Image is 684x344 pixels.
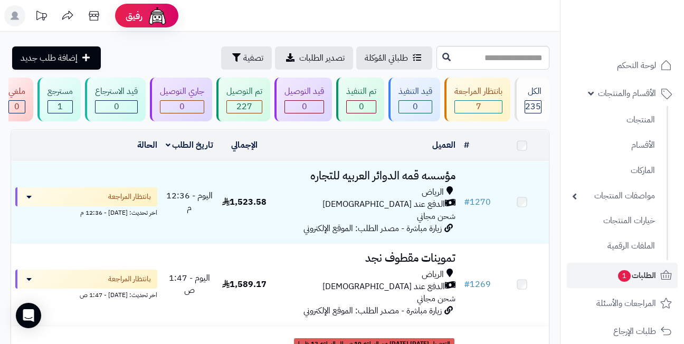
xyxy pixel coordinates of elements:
[464,278,491,291] a: #1269
[359,100,364,113] span: 0
[222,278,267,291] span: 1,589.17
[148,78,214,121] a: جاري التوصيل 0
[226,85,262,98] div: تم التوصيل
[303,222,442,235] span: زيارة مباشرة - مصدر الطلب: الموقع الإلكتروني
[96,101,137,113] div: 0
[284,85,324,98] div: قيد التوصيل
[108,192,151,202] span: بانتظار المراجعة
[114,100,119,113] span: 0
[598,86,656,101] span: الأقسام والمنتجات
[169,272,210,297] span: اليوم - 1:47 ص
[272,78,334,121] a: قيد التوصيل 0
[464,196,491,208] a: #1270
[48,101,72,113] div: 1
[15,206,157,217] div: اخر تحديث: [DATE] - 12:36 م
[442,78,512,121] a: بانتظار المراجعة 7
[166,189,213,214] span: اليوم - 12:36 م
[12,46,101,70] a: إضافة طلب جديد
[454,85,502,98] div: بانتظار المراجعة
[160,85,204,98] div: جاري التوصيل
[417,292,455,305] span: شحن مجاني
[137,139,157,151] a: الحالة
[222,196,267,208] span: 1,523.58
[617,268,656,283] span: الطلبات
[231,139,258,151] a: الإجمالي
[47,85,73,98] div: مسترجع
[525,85,541,98] div: الكل
[303,304,442,317] span: زيارة مباشرة - مصدر الطلب: الموقع الإلكتروني
[21,52,78,64] span: إضافة طلب جديد
[432,139,455,151] a: العميل
[299,52,345,64] span: تصدير الطلبات
[16,303,41,328] div: Open Intercom Messenger
[14,100,20,113] span: 0
[108,274,151,284] span: بانتظار المراجعة
[8,85,25,98] div: ملغي
[596,296,656,311] span: المراجعات والأسئلة
[618,270,631,282] span: 1
[567,53,678,78] a: لوحة التحكم
[275,252,455,264] h3: تموينات مقطوف نجد
[455,101,502,113] div: 7
[512,78,552,121] a: الكل235
[58,100,63,113] span: 1
[399,101,432,113] div: 0
[464,139,469,151] a: #
[147,5,168,26] img: ai-face.png
[275,46,353,70] a: تصدير الطلبات
[476,100,481,113] span: 7
[334,78,386,121] a: تم التنفيذ 0
[417,210,455,223] span: شحن مجاني
[567,209,660,232] a: خيارات المنتجات
[160,101,204,113] div: 0
[95,85,138,98] div: قيد الاسترجاع
[413,100,418,113] span: 0
[346,85,376,98] div: تم التنفيذ
[567,319,678,344] a: طلبات الإرجاع
[365,52,408,64] span: طلباتي المُوكلة
[347,101,376,113] div: 0
[214,78,272,121] a: تم التوصيل 227
[179,100,185,113] span: 0
[227,101,262,113] div: 227
[617,58,656,73] span: لوحة التحكم
[398,85,432,98] div: قيد التنفيذ
[422,269,444,281] span: الرياض
[613,324,656,339] span: طلبات الإرجاع
[464,278,470,291] span: #
[322,198,445,211] span: الدفع عند [DEMOGRAPHIC_DATA]
[567,185,660,207] a: مواصفات المنتجات
[567,235,660,257] a: الملفات الرقمية
[166,139,214,151] a: تاريخ الطلب
[35,78,83,121] a: مسترجع 1
[9,101,25,113] div: 0
[302,100,307,113] span: 0
[356,46,432,70] a: طلباتي المُوكلة
[386,78,442,121] a: قيد التنفيذ 0
[322,281,445,293] span: الدفع عند [DEMOGRAPHIC_DATA]
[567,263,678,288] a: الطلبات1
[422,186,444,198] span: الرياض
[567,109,660,131] a: المنتجات
[28,5,54,29] a: تحديثات المنصة
[567,291,678,316] a: المراجعات والأسئلة
[275,170,455,182] h3: مؤسسه قمه الدوائر العربيه للتجاره
[126,9,142,22] span: رفيق
[243,52,263,64] span: تصفية
[285,101,324,113] div: 0
[83,78,148,121] a: قيد الاسترجاع 0
[464,196,470,208] span: #
[236,100,252,113] span: 227
[567,159,660,182] a: الماركات
[15,289,157,300] div: اخر تحديث: [DATE] - 1:47 ص
[525,100,541,113] span: 235
[221,46,272,70] button: تصفية
[612,27,674,49] img: logo-2.png
[567,134,660,157] a: الأقسام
